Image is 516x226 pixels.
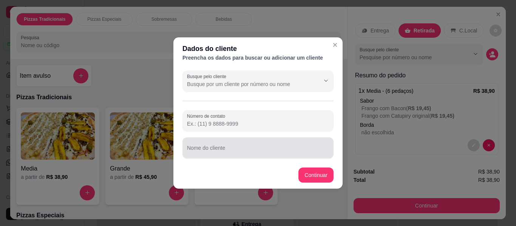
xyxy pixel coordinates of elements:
[320,75,332,87] button: Show suggestions
[329,39,341,51] button: Close
[187,73,229,80] label: Busque pelo cliente
[187,80,308,88] input: Busque pelo cliente
[187,113,228,119] label: Número de contato
[182,54,334,61] div: Preencha os dados para buscar ou adicionar um cliente
[298,168,334,183] button: Continuar
[187,120,329,128] input: Número de contato
[187,147,329,155] input: Nome do cliente
[182,43,334,54] div: Dados do cliente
